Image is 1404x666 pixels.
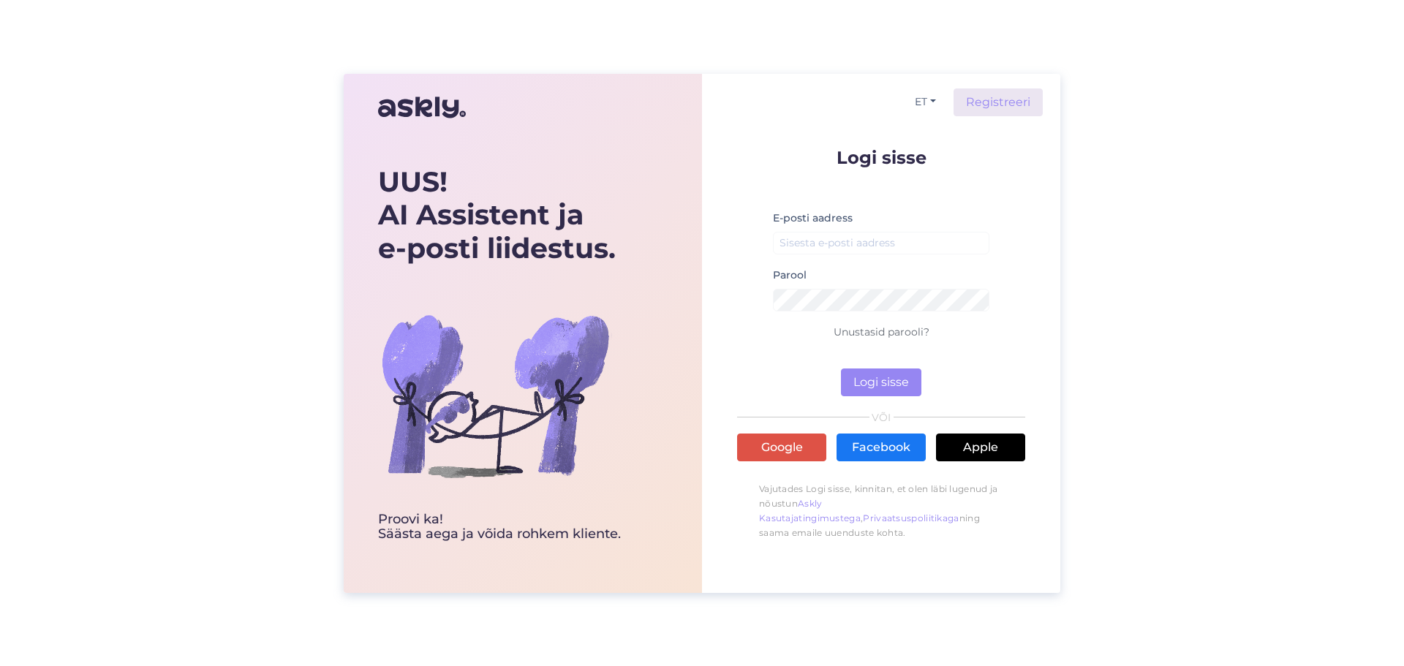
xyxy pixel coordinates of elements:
[773,211,853,226] label: E-posti aadress
[936,434,1025,461] a: Apple
[863,512,959,523] a: Privaatsuspoliitikaga
[837,434,926,461] a: Facebook
[378,90,466,125] img: Askly
[378,512,621,542] div: Proovi ka! Säästa aega ja võida rohkem kliente.
[378,165,621,265] div: UUS! AI Assistent ja e-posti liidestus.
[773,268,807,283] label: Parool
[773,232,989,254] input: Sisesta e-posti aadress
[737,148,1025,167] p: Logi sisse
[737,474,1025,548] p: Vajutades Logi sisse, kinnitan, et olen läbi lugenud ja nõustun , ning saama emaile uuenduste kohta.
[737,434,826,461] a: Google
[954,88,1043,116] a: Registreeri
[378,279,612,512] img: bg-askly
[909,91,942,113] button: ET
[869,412,894,423] span: VÕI
[841,368,921,396] button: Logi sisse
[834,325,929,338] a: Unustasid parooli?
[759,498,861,523] a: Askly Kasutajatingimustega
